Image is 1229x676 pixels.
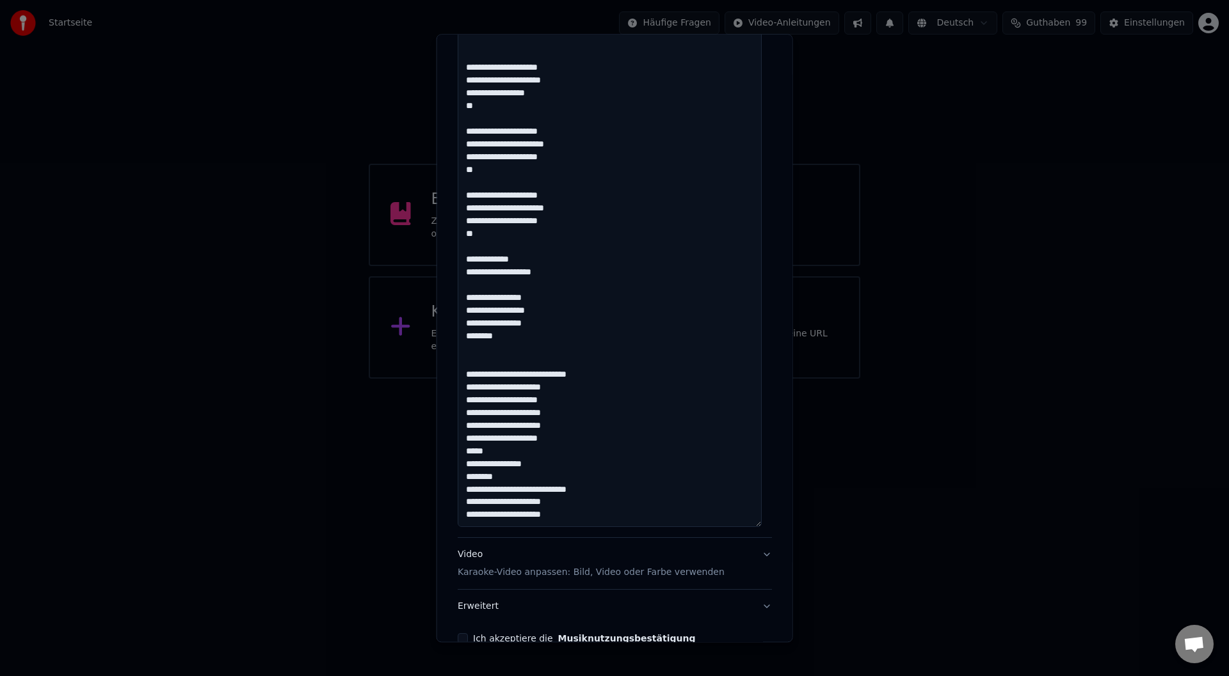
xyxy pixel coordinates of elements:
[558,634,695,643] button: Ich akzeptiere die
[473,634,695,643] label: Ich akzeptiere die
[458,538,772,590] button: VideoKaraoke-Video anpassen: Bild, Video oder Farbe verwenden
[458,590,772,624] button: Erweitert
[458,549,725,579] div: Video
[458,567,725,579] p: Karaoke-Video anpassen: Bild, Video oder Farbe verwenden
